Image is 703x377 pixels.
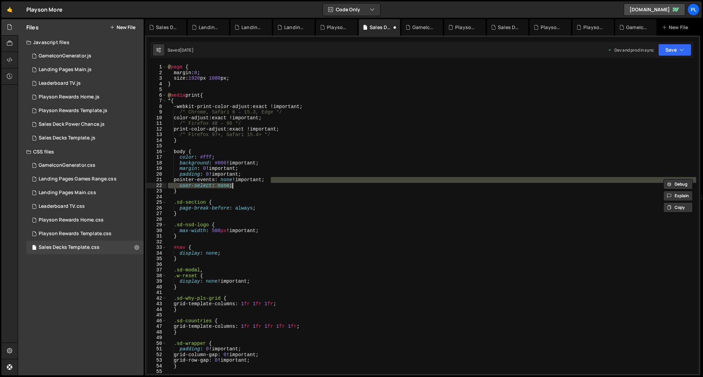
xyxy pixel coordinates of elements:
div: New File [662,24,691,31]
div: 29 [146,222,167,228]
button: Code Only [323,3,380,16]
div: Playson More [26,5,63,14]
div: Sales Decks Template.js [156,24,178,31]
div: Landing Pages Main.js [39,67,92,73]
div: GameIconGenerator.css [39,162,95,169]
div: 15074/39398.css [26,241,144,254]
div: 8 [146,104,167,110]
div: 3 [146,76,167,81]
div: Playson Rewards Template.css [39,231,111,237]
button: New File [110,25,135,30]
div: 14 [146,138,167,144]
div: 15074/39401.css [26,172,144,186]
div: 15074/39403.js [26,90,144,104]
div: 15074/39396.css [26,227,144,241]
div: 15074/39399.js [26,131,144,145]
div: 24 [146,194,167,200]
button: Copy [663,202,693,213]
div: 10 [146,115,167,121]
div: 31 [146,233,167,239]
div: 22 [146,183,167,189]
div: 6 [146,93,167,98]
a: [DOMAIN_NAME] [624,3,685,16]
div: Dev and prod in sync [608,47,654,53]
div: 15074/39402.css [26,213,144,227]
button: Save [658,44,691,56]
div: 15074/39397.js [26,104,144,118]
div: Javascript files [18,36,144,49]
div: GameIconGenerator.js [626,24,648,31]
div: 48 [146,329,167,335]
div: 35 [146,256,167,262]
div: 12 [146,126,167,132]
div: 38 [146,273,167,279]
div: CSS files [18,145,144,159]
div: Playson Rewards Home.js [583,24,606,31]
div: GameIconGenerator.css [412,24,435,31]
div: 17 [146,154,167,160]
h2: Files [26,24,39,31]
div: 30 [146,228,167,234]
div: Landing Pages Games Range.css [39,176,117,182]
a: 🤙 [1,1,18,18]
div: 21 [146,177,167,183]
div: 4 [146,81,167,87]
div: GameIconGenerator.js [39,53,91,59]
div: 16 [146,149,167,155]
div: 25 [146,200,167,205]
button: Debug [663,179,693,189]
div: Leaderboard TV.js [39,80,81,86]
div: [DATE] [180,47,194,53]
div: Playson Rewards Template.css [455,24,477,31]
div: 15 [146,143,167,149]
div: 34 [146,251,167,256]
div: Sales Deck Power Chance.js [498,24,520,31]
div: 52 [146,352,167,358]
div: 15074/39400.css [26,186,144,200]
div: Sales Decks Template.js [39,135,95,141]
div: 37 [146,267,167,273]
div: 1 [146,64,167,70]
div: 55 [146,369,167,375]
div: 11 [146,121,167,126]
div: Playson Rewards Home.css [39,217,104,223]
div: 19 [146,166,167,172]
div: 13 [146,132,167,138]
div: Landing Pages Main.js [284,24,306,31]
div: 26 [146,205,167,211]
div: Playson Rewards Template.js [39,108,107,114]
div: 39 [146,279,167,284]
div: 18 [146,160,167,166]
div: Landing Pages Main.css [39,190,96,196]
div: Playson Rewards Home.css [327,24,349,31]
div: 46 [146,318,167,324]
div: 50 [146,341,167,347]
div: 45 [146,312,167,318]
div: 2 [146,70,167,76]
div: 53 [146,358,167,363]
div: Sales Deck Power Chance.js [39,121,105,127]
button: Explain [663,191,693,201]
div: Landing Pages Main.css [241,24,264,31]
a: pl [687,3,700,16]
div: Sales Decks Template.css [370,24,392,31]
div: 9 [146,109,167,115]
div: 44 [146,307,167,313]
div: 15074/40030.js [26,49,144,63]
div: 15074/41113.css [26,159,144,172]
div: Playson Rewards Template.js [541,24,563,31]
div: 7 [146,98,167,104]
div: Leaderboard TV.css [39,203,85,210]
div: 32 [146,239,167,245]
div: 15074/40743.js [26,118,144,131]
div: 47 [146,324,167,329]
div: 20 [146,172,167,177]
div: Landing Pages Games Range.css [199,24,221,31]
div: Saved [168,47,194,53]
div: 36 [146,262,167,268]
div: 5 [146,87,167,93]
div: 51 [146,346,167,352]
div: 54 [146,363,167,369]
div: 43 [146,301,167,307]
